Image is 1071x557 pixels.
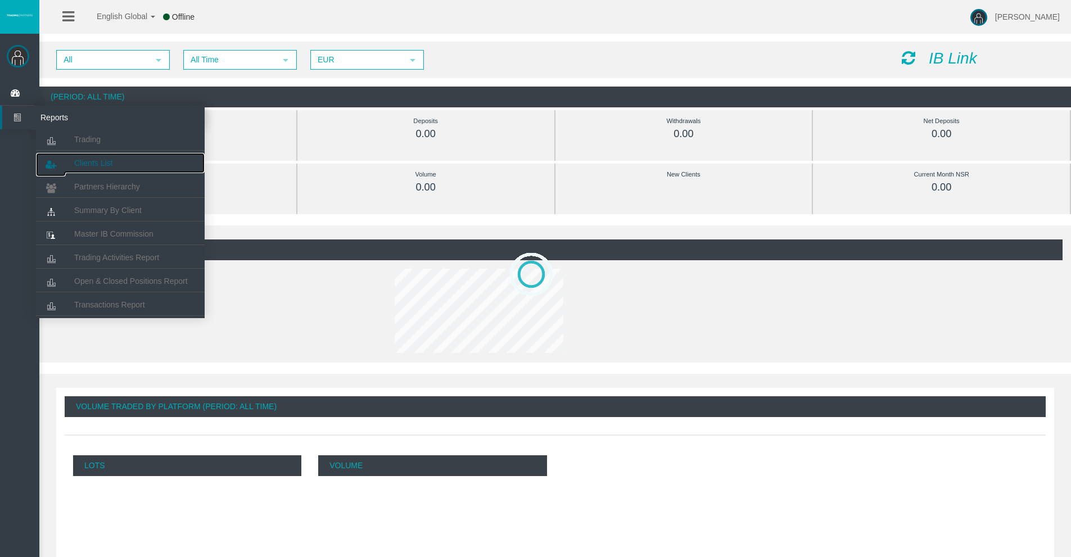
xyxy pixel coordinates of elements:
[970,9,987,26] img: user-image
[36,129,205,150] a: Trading
[74,206,142,215] span: Summary By Client
[838,115,1045,128] div: Net Deposits
[929,49,977,67] i: IB Link
[74,300,145,309] span: Transactions Report
[74,159,112,167] span: Clients List
[36,247,205,268] a: Trading Activities Report
[39,87,1071,107] div: (Period: All Time)
[323,181,529,194] div: 0.00
[48,239,1063,260] div: (Period: All Time)
[74,253,159,262] span: Trading Activities Report
[838,168,1045,181] div: Current Month NSR
[311,51,403,69] span: EUR
[74,277,188,286] span: Open & Closed Positions Report
[36,176,205,197] a: Partners Hierarchy
[36,153,205,173] a: Clients List
[323,168,529,181] div: Volume
[36,295,205,315] a: Transactions Report
[65,396,1046,417] div: Volume Traded By Platform (Period: All Time)
[323,115,529,128] div: Deposits
[36,271,205,291] a: Open & Closed Positions Report
[581,128,787,141] div: 0.00
[184,51,275,69] span: All Time
[172,12,195,21] span: Offline
[838,128,1045,141] div: 0.00
[408,56,417,65] span: select
[2,106,205,129] a: Reports
[318,455,546,476] p: Volume
[74,229,153,238] span: Master IB Commission
[32,106,142,129] span: Reports
[74,182,140,191] span: Partners Hierarchy
[36,224,205,244] a: Master IB Commission
[6,13,34,17] img: logo.svg
[73,455,301,476] p: Lots
[82,12,147,21] span: English Global
[902,50,915,66] i: Reload Dashboard
[281,56,290,65] span: select
[838,181,1045,194] div: 0.00
[74,135,101,144] span: Trading
[57,51,148,69] span: All
[36,200,205,220] a: Summary By Client
[995,12,1060,21] span: [PERSON_NAME]
[154,56,163,65] span: select
[323,128,529,141] div: 0.00
[581,115,787,128] div: Withdrawals
[581,168,787,181] div: New Clients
